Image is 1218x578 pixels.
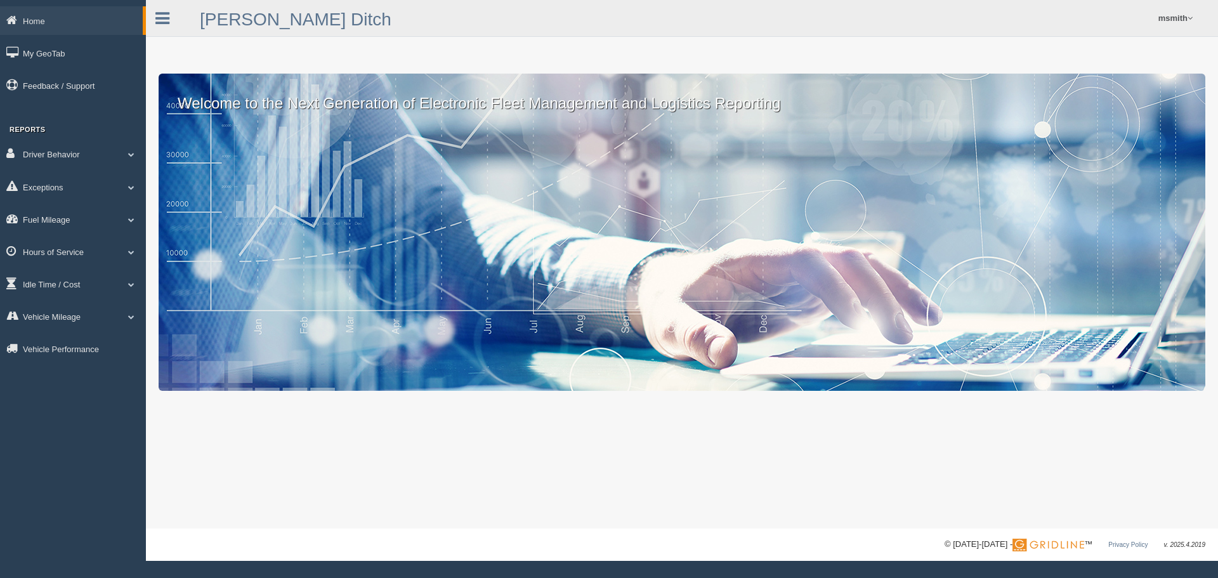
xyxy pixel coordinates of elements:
[159,74,1205,114] p: Welcome to the Next Generation of Electronic Fleet Management and Logistics Reporting
[1108,541,1148,548] a: Privacy Policy
[200,10,391,29] a: [PERSON_NAME] Ditch
[1164,541,1205,548] span: v. 2025.4.2019
[945,538,1205,551] div: © [DATE]-[DATE] - ™
[1012,539,1084,551] img: Gridline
